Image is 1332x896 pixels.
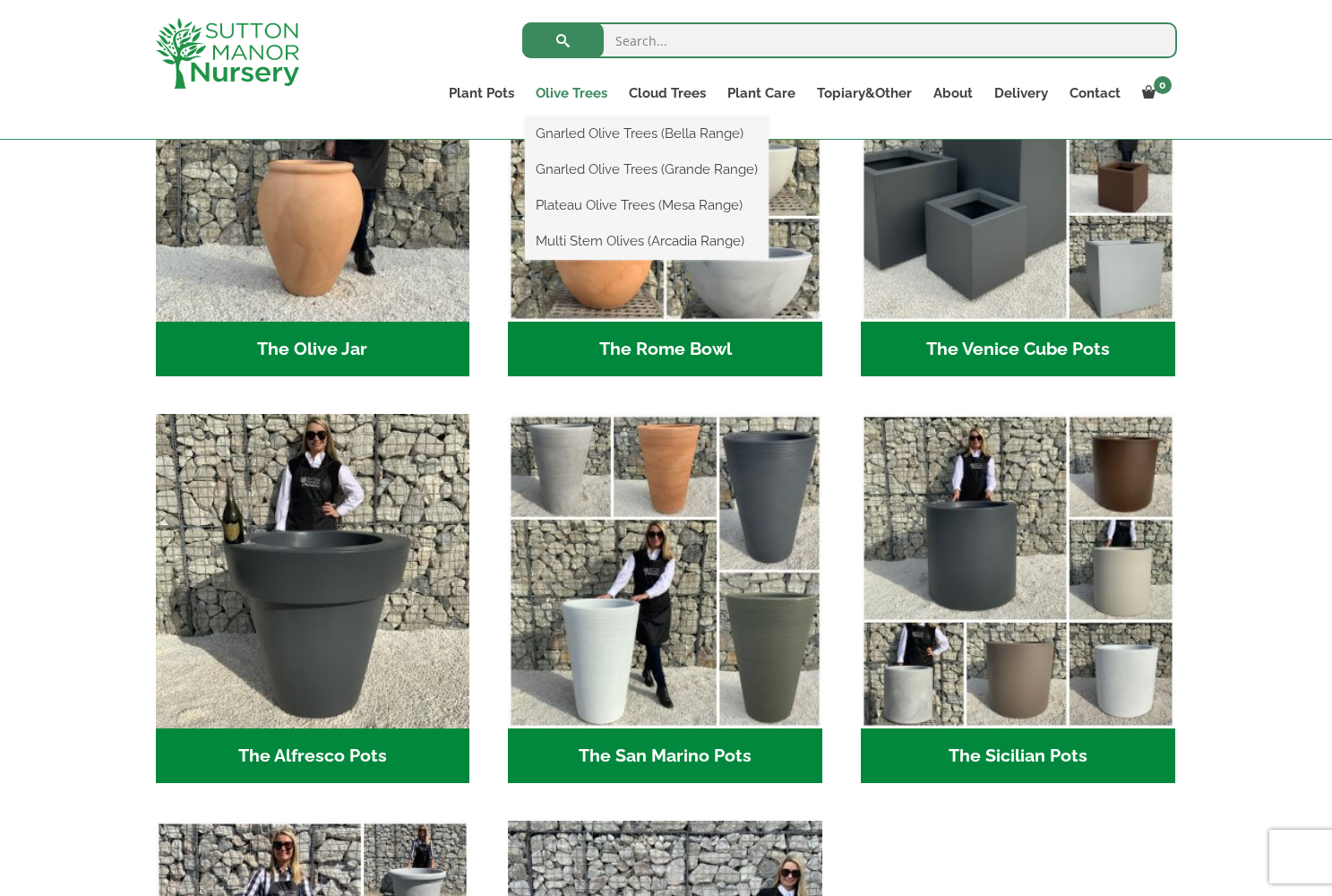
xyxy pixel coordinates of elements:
a: Gnarled Olive Trees (Bella Range) [525,120,769,147]
img: The Rome Bowl [508,7,822,322]
a: Visit product category The Rome Bowl [508,7,822,376]
a: Contact [1059,81,1131,106]
h2: The Venice Cube Pots [861,322,1175,377]
a: Visit product category The Olive Jar [156,7,470,376]
a: Olive Trees [525,81,618,106]
a: Gnarled Olive Trees (Grande Range) [525,156,769,183]
a: Multi Stem Olives (Arcadia Range) [525,228,769,254]
a: Visit product category The San Marino Pots [508,414,822,783]
h2: The Sicilian Pots [861,728,1175,784]
a: Plant Pots [438,81,525,106]
h2: The Rome Bowl [508,322,822,377]
h2: The Olive Jar [156,322,470,377]
a: Visit product category The Alfresco Pots [156,414,470,783]
a: Cloud Trees [618,81,717,106]
img: The Alfresco Pots [156,414,470,728]
img: The Venice Cube Pots [861,7,1175,322]
a: Topiary&Other [806,81,923,106]
a: Delivery [984,81,1059,106]
a: Visit product category The Venice Cube Pots [861,7,1175,376]
img: The San Marino Pots [508,414,822,728]
a: Visit product category The Sicilian Pots [861,414,1175,783]
img: The Olive Jar [156,7,470,322]
h2: The Alfresco Pots [156,728,470,784]
a: 0 [1131,81,1177,106]
img: The Sicilian Pots [861,414,1175,728]
a: Plant Care [717,81,806,106]
input: Search... [522,22,1177,58]
img: logo [156,18,299,89]
a: About [923,81,984,106]
h2: The San Marino Pots [508,728,822,784]
a: Plateau Olive Trees (Mesa Range) [525,192,769,219]
span: 0 [1154,76,1172,94]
